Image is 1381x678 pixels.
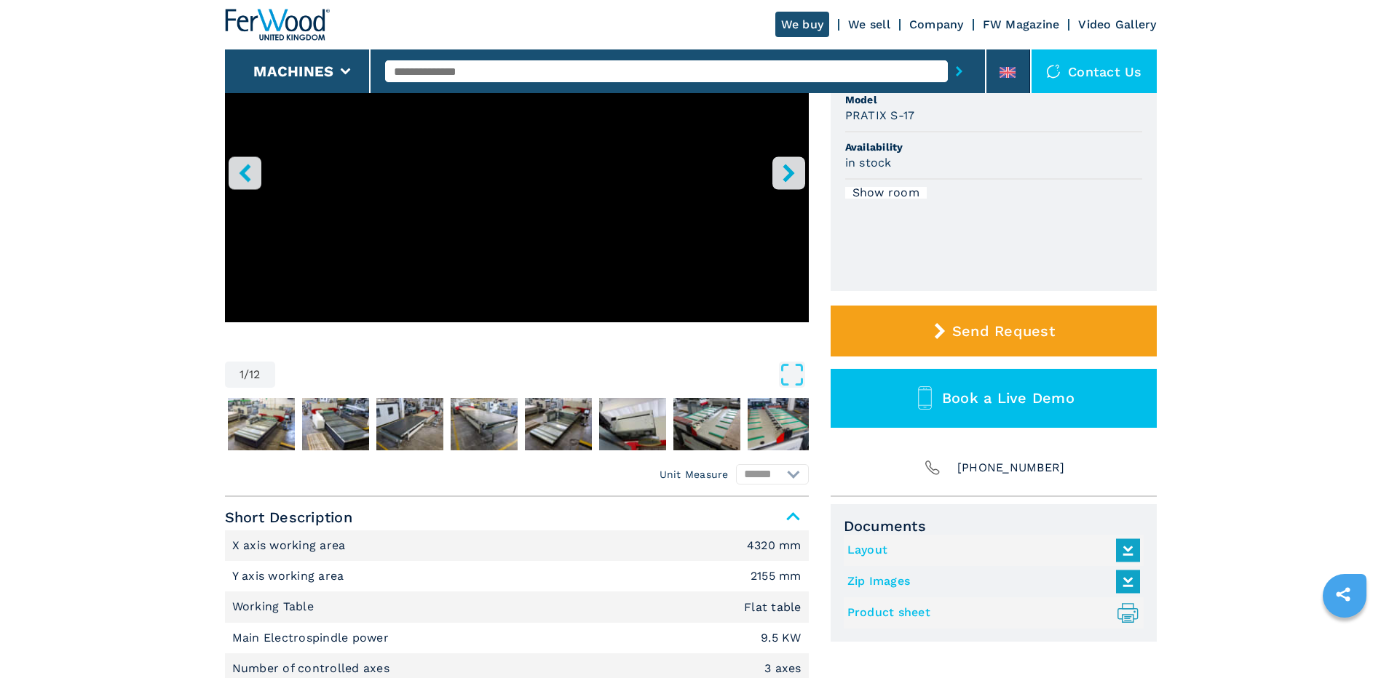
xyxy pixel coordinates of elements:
a: We sell [848,17,890,31]
button: left-button [229,156,261,189]
div: Contact us [1032,49,1157,93]
img: 0c7d7fe91a421ea557859cfa6636c0c0 [673,398,740,450]
button: Book a Live Demo [831,369,1157,428]
em: Flat table [744,602,802,613]
button: Go to Slide 8 [670,395,743,453]
a: Zip Images [847,570,1133,594]
button: Go to Slide 2 [225,395,298,453]
button: Open Fullscreen [279,362,805,388]
h3: PRATIX S-17 [845,107,915,124]
span: [PHONE_NUMBER] [957,458,1065,478]
a: sharethis [1325,576,1361,613]
a: Video Gallery [1078,17,1156,31]
button: Go to Slide 7 [596,395,669,453]
span: Book a Live Demo [942,389,1075,407]
em: 3 axes [764,663,802,674]
p: Main Electrospindle power [232,630,393,646]
em: 2155 mm [751,570,802,582]
em: Unit Measure [660,467,729,482]
a: We buy [775,12,830,37]
img: cd4e560009130d4f69ad7dd39c9267ee [599,398,666,450]
p: X axis working area [232,538,349,554]
button: Machines [253,63,333,80]
img: e4815e49ecea43f365b169fc6efef4af [302,398,369,450]
img: Ferwood [225,9,330,41]
a: Layout [847,538,1133,562]
span: 1 [240,369,244,380]
div: Show room [845,187,927,199]
a: FW Magazine [983,17,1060,31]
button: Go to Slide 5 [448,395,521,453]
span: / [244,369,249,380]
a: Company [909,17,964,31]
button: Go to Slide 9 [745,395,818,453]
nav: Thumbnail Navigation [225,395,809,453]
span: Documents [844,517,1144,535]
span: Send Request [952,322,1055,340]
a: Product sheet [847,601,1133,625]
p: Working Table [232,599,318,615]
span: Model [845,92,1142,107]
p: Number of controlled axes [232,661,394,677]
img: Contact us [1046,64,1061,79]
span: 12 [249,369,261,380]
button: Go to Slide 3 [299,395,372,453]
img: 89551c54a46869aca055c6c2283dff93 [748,398,815,450]
iframe: Chat [1319,613,1370,667]
em: 4320 mm [747,540,802,551]
img: Phone [922,458,943,478]
button: Send Request [831,306,1157,356]
img: 5a7529c3c4a3995fd79d0b8698a0d3b1 [451,398,518,450]
span: Availability [845,140,1142,154]
h3: in stock [845,154,892,171]
button: right-button [772,156,805,189]
img: 1d93ea097f40aedf3a8da2c5b1b6f96a [525,398,592,450]
button: Go to Slide 6 [522,395,595,453]
button: Go to Slide 4 [373,395,446,453]
img: a5439cb47998dd539d498d62faef9807 [376,398,443,450]
p: Y axis working area [232,568,348,584]
em: 9.5 KW [761,632,802,644]
img: cd568d9cb506d2264ecc59d0f92cee76 [228,398,295,450]
span: Short Description [225,504,809,530]
button: submit-button [948,55,970,88]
